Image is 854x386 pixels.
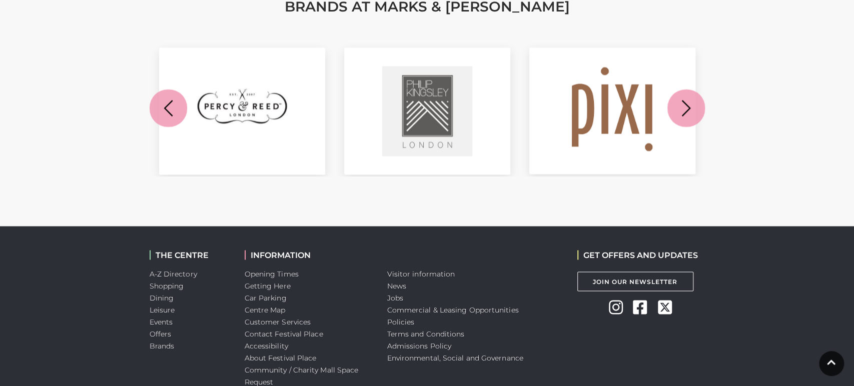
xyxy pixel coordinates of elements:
a: Leisure [150,305,175,314]
img: Percy & Reed [197,66,287,156]
a: Environmental, Social and Governance [387,353,523,362]
a: Terms and Conditions [387,329,465,338]
a: Events [150,317,173,326]
a: News [387,281,406,290]
a: Admissions Policy [387,341,452,350]
h2: GET OFFERS AND UPDATES [577,250,698,259]
h2: THE CENTRE [150,250,230,259]
a: Policies [387,317,415,326]
a: Dining [150,293,174,302]
a: Community / Charity Mall Space Request [245,365,359,386]
a: A-Z Directory [150,269,197,278]
a: Join Our Newsletter [577,271,693,291]
a: Brands [150,341,175,350]
a: Car Parking [245,293,287,302]
a: Opening Times [245,269,299,278]
a: Commercial & Leasing Opportunities [387,305,519,314]
a: Jobs [387,293,403,302]
a: Offers [150,329,172,338]
img: Pixi [567,66,657,155]
a: Contact Festival Place [245,329,323,338]
a: Customer Services [245,317,311,326]
a: Centre Map [245,305,286,314]
a: Getting Here [245,281,291,290]
a: Accessibility [245,341,288,350]
a: About Festival Place [245,353,317,362]
a: Shopping [150,281,184,290]
a: Visitor information [387,269,455,278]
h2: INFORMATION [245,250,372,259]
